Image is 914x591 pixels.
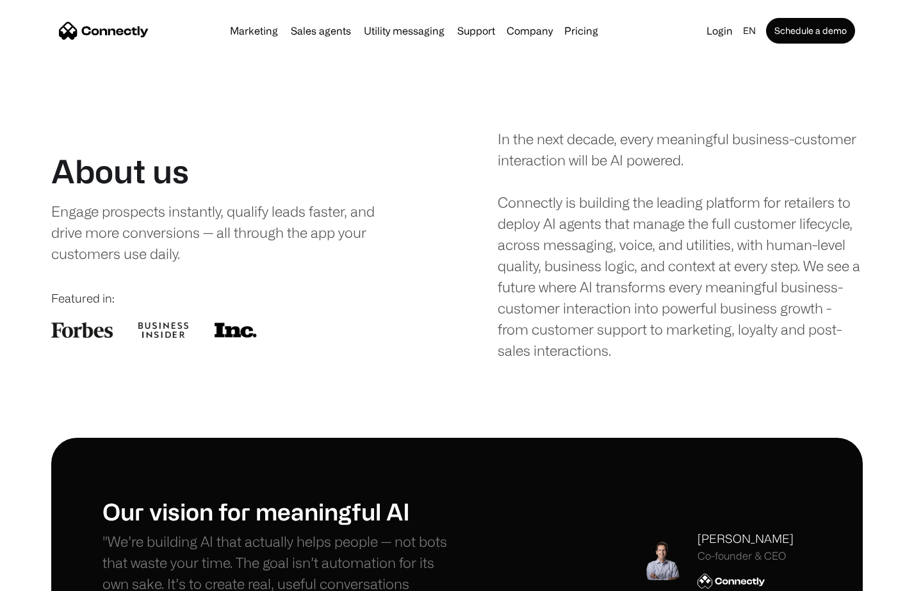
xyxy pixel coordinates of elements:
[698,530,794,547] div: [PERSON_NAME]
[13,567,77,587] aside: Language selected: English
[51,201,398,264] div: Engage prospects instantly, qualify leads faster, and drive more conversions — all through the ap...
[507,22,553,40] div: Company
[102,497,457,525] h1: Our vision for meaningful AI
[51,290,416,307] div: Featured in:
[743,22,756,40] div: en
[26,569,77,587] ul: Language list
[738,22,763,40] div: en
[452,26,500,36] a: Support
[701,22,738,40] a: Login
[559,26,603,36] a: Pricing
[286,26,356,36] a: Sales agents
[225,26,283,36] a: Marketing
[51,152,189,190] h1: About us
[359,26,450,36] a: Utility messaging
[766,18,855,44] a: Schedule a demo
[498,128,863,361] div: In the next decade, every meaningful business-customer interaction will be AI powered. Connectly ...
[503,22,557,40] div: Company
[59,21,149,40] a: home
[698,550,794,562] div: Co-founder & CEO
